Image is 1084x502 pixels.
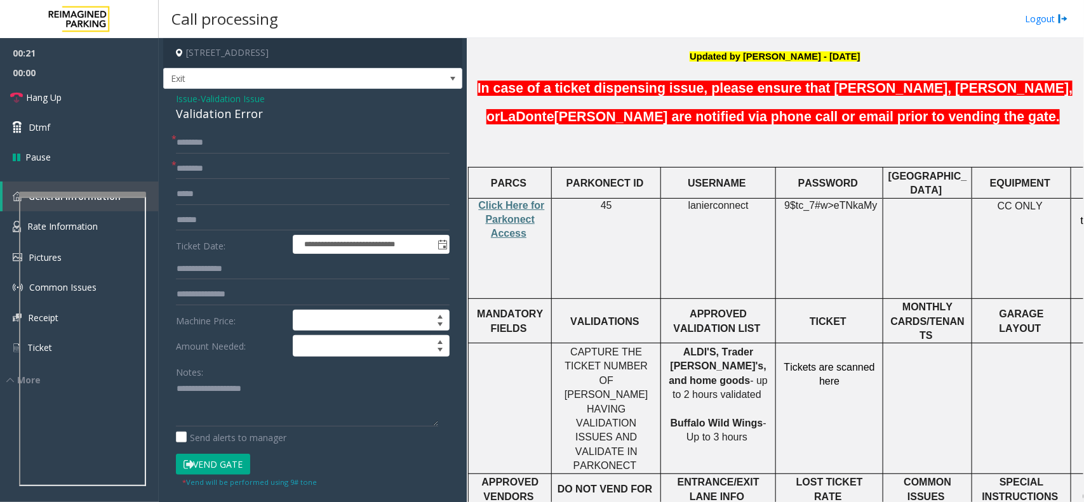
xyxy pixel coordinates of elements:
span: - [197,93,265,105]
span: LOST TICKET RATE [796,477,863,501]
span: lanierconnect [688,200,749,211]
span: LaDonte [500,109,554,125]
span: DO NOT VEND FOR [558,484,652,494]
span: GARAGE LAYOUT [1000,308,1044,333]
span: [GEOGRAPHIC_DATA] [888,171,967,195]
span: U [690,51,697,62]
img: 'icon' [13,282,23,293]
img: 'icon' [13,192,22,201]
label: Notes: [176,361,203,379]
span: Hang Up [26,91,62,104]
span: Validation Issue [201,92,265,105]
a: General Information [3,182,159,211]
span: Toggle popup [435,235,449,253]
span: CC ONLY [998,201,1043,211]
span: Increase value [431,336,449,346]
span: TICKET [810,316,846,327]
img: logout [1058,12,1068,25]
span: Issue [176,92,197,105]
span: APPROVED VALIDATION LIST [674,308,761,333]
span: EQUIPMENT [990,178,1050,188]
label: Ticket Date: [173,235,290,254]
span: APPROVED VENDORS [481,477,539,501]
a: Logout [1025,12,1068,25]
span: SPECIAL INSTRUCTIONS [982,477,1059,501]
span: Click Here for Parkonect Access [479,200,545,239]
span: Pause [25,150,51,164]
span: Decrease value [431,346,449,356]
img: 'icon' [13,342,21,353]
span: ENTRANCE/EXIT LANE INFO [678,477,759,501]
label: Machine Price: [173,310,290,331]
span: Tickets are scanned here [784,362,875,386]
span: Decrease value [431,320,449,331]
span: USERNAME [688,178,746,188]
small: Vend will be performed using 9# tone [182,477,317,487]
div: More [6,373,159,386]
img: 'icon' [13,314,22,322]
h4: [STREET_ADDRESS] [163,38,462,68]
span: VALIDATIONS [570,316,639,327]
div: Validation Error [176,105,450,122]
span: PARKONECT ID [566,178,644,188]
a: Click Here for Parkonect Access [479,201,545,239]
span: Increase value [431,310,449,320]
span: eTNkaMy [834,200,877,211]
img: 'icon' [13,221,21,232]
span: In case of a ticket dispensing issue, please ensure that [PERSON_NAME], [PERSON_NAME], or [478,81,1073,124]
span: COMMON ISSUES [904,477,952,501]
span: Exit [164,69,402,89]
span: MANDATORY FIELDS [477,308,543,333]
span: 45 [601,200,612,211]
h3: Call processing [165,3,284,34]
span: Buffalo Wild Wings [671,418,763,428]
span: ALDI'S, Trader [PERSON_NAME]'s, and home goods [669,347,766,386]
span: Dtmf [29,121,50,134]
span: General Information [29,190,121,202]
label: Amount Needed: [173,335,290,357]
span: [PERSON_NAME] are notified via phone call or email prior to vending the gate. [554,109,1060,124]
span: PARCS [491,178,526,188]
button: Vend Gate [176,454,250,475]
span: 9$tc_7#w> [784,200,834,211]
img: 'icon' [13,253,22,261]
span: MONTHLY CARDS/TENANTS [891,301,965,341]
label: Send alerts to manager [176,431,286,444]
span: CAPTURE THE TICKET NUMBER OF [PERSON_NAME] HAVING VALIDATION ISSUES AND VALIDATE IN PARKONEC [565,347,648,471]
span: PASSWORD [798,178,858,188]
span: pdated by [PERSON_NAME] - [DATE] [697,51,860,62]
span: T [631,460,637,471]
